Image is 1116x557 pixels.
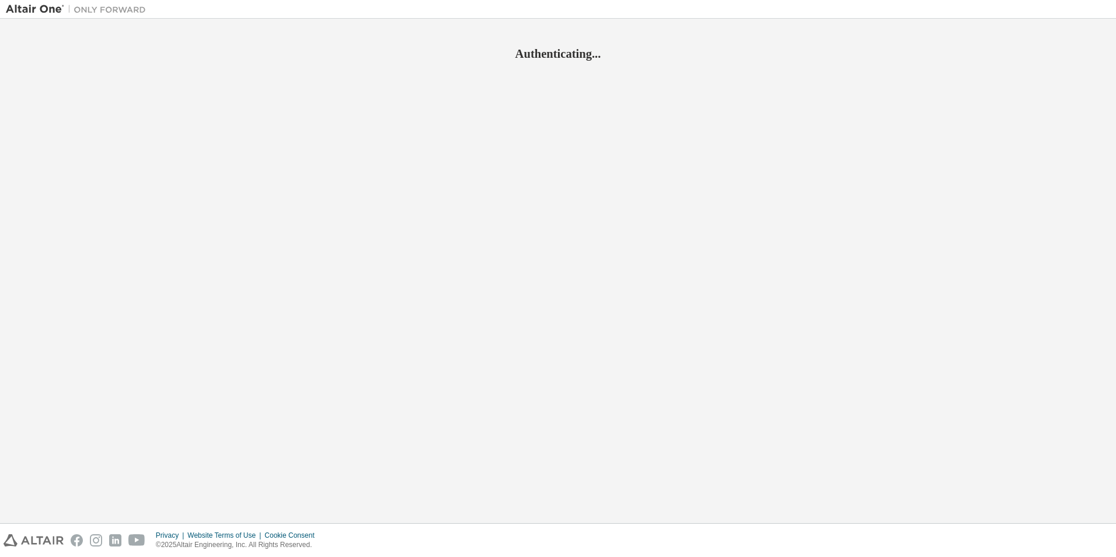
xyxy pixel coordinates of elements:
[4,534,64,546] img: altair_logo.svg
[156,540,322,550] p: © 2025 Altair Engineering, Inc. All Rights Reserved.
[6,4,152,15] img: Altair One
[71,534,83,546] img: facebook.svg
[264,531,321,540] div: Cookie Consent
[187,531,264,540] div: Website Terms of Use
[109,534,121,546] img: linkedin.svg
[128,534,145,546] img: youtube.svg
[6,46,1110,61] h2: Authenticating...
[156,531,187,540] div: Privacy
[90,534,102,546] img: instagram.svg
